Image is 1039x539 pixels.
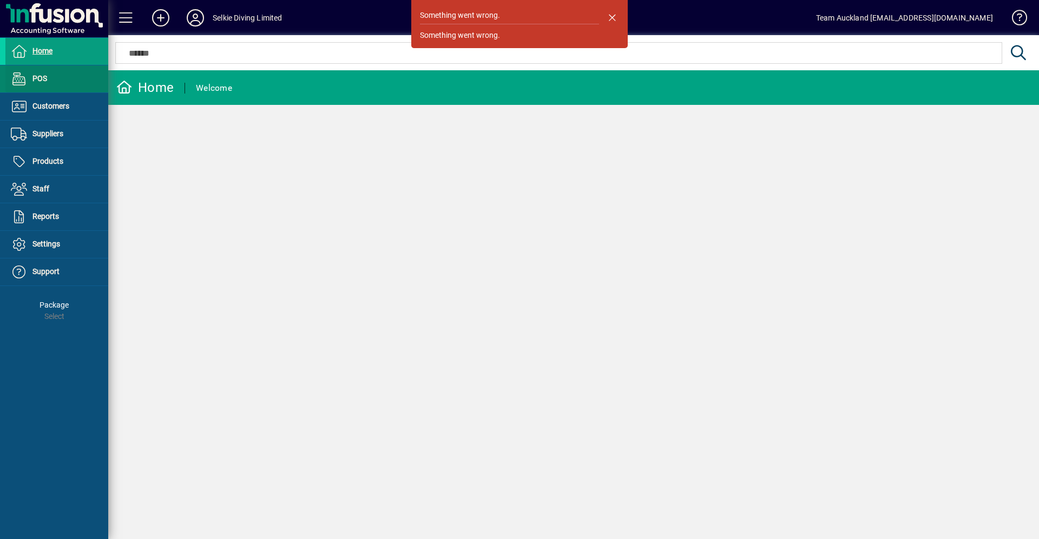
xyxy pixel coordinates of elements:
[32,129,63,138] span: Suppliers
[32,157,63,165] span: Products
[5,121,108,148] a: Suppliers
[178,8,213,28] button: Profile
[816,9,993,26] div: Team Auckland [EMAIL_ADDRESS][DOMAIN_NAME]
[32,212,59,221] span: Reports
[32,102,69,110] span: Customers
[1004,2,1025,37] a: Knowledge Base
[32,267,60,276] span: Support
[213,9,282,26] div: Selkie Diving Limited
[5,148,108,175] a: Products
[32,184,49,193] span: Staff
[143,8,178,28] button: Add
[40,301,69,309] span: Package
[5,65,108,92] a: POS
[196,79,232,97] div: Welcome
[5,258,108,285] a: Support
[5,176,108,203] a: Staff
[5,93,108,120] a: Customers
[116,79,174,96] div: Home
[32,239,60,248] span: Settings
[5,203,108,230] a: Reports
[32,46,52,55] span: Home
[5,231,108,258] a: Settings
[32,74,47,83] span: POS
